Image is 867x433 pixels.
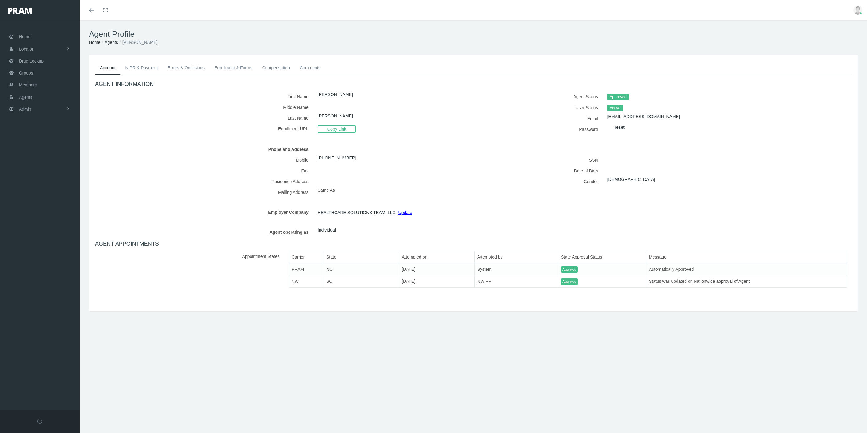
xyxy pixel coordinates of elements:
label: Email [478,113,603,124]
label: Agent operating as [95,227,313,237]
label: Appointment States [95,251,284,293]
label: Enrollment URL [95,123,313,135]
a: Comments [295,61,325,75]
a: Update [398,210,412,215]
label: Phone and Address [95,144,313,155]
a: reset [615,125,625,130]
td: PRAM [289,263,324,275]
th: State [324,251,399,263]
span: Same As [318,188,335,193]
img: user-placeholder.jpg [853,6,862,15]
label: Fax [95,165,313,176]
span: Members [19,79,37,91]
th: Attempted by [475,251,558,263]
a: Home [89,40,100,45]
td: System [475,263,558,275]
label: Agent Status [478,91,603,102]
a: Enrollment & Forms [209,61,257,75]
a: Agents [105,40,118,45]
span: Locator [19,43,33,55]
span: Groups [19,67,33,79]
td: NW VP [475,275,558,288]
label: SSN [478,155,603,165]
td: Status was updated on Nationwide approval of Agent [646,275,847,288]
span: HEALTHCARE SOLUTIONS TEAM, LLC [318,208,396,217]
li: [PERSON_NAME] [118,39,158,46]
td: [DATE] [399,263,475,275]
label: Gender [478,176,603,187]
span: Admin [19,103,31,115]
span: Active [607,105,623,111]
span: Individual [318,225,336,235]
a: NIPR & Payment [121,61,163,75]
span: Approved [561,266,578,273]
label: User Status [478,102,603,113]
a: Account [95,61,121,75]
a: [PHONE_NUMBER] [318,155,356,160]
label: First Name [95,91,313,102]
td: Automatically Approved [646,263,847,275]
a: [PERSON_NAME] [318,113,353,118]
span: Agents [19,91,33,103]
label: Residence Address [95,176,313,187]
span: Copy Link [318,125,356,133]
td: NW [289,275,324,288]
span: Approved [561,278,578,285]
label: Last Name [95,113,313,123]
a: Compensation [257,61,295,75]
label: Middle Name [95,102,313,113]
th: Attempted on [399,251,475,263]
span: Home [19,31,30,43]
a: [DEMOGRAPHIC_DATA] [607,177,655,182]
label: Employer Company [95,207,313,217]
h4: AGENT INFORMATION [95,81,852,88]
h1: Agent Profile [89,29,858,39]
span: Drug Lookup [19,55,44,67]
a: [EMAIL_ADDRESS][DOMAIN_NAME] [607,114,680,119]
th: Message [646,251,847,263]
a: Errors & Omissions [163,61,209,75]
td: NC [324,263,399,275]
td: [DATE] [399,275,475,288]
img: PRAM_20_x_78.png [8,8,32,14]
label: Password [478,124,603,135]
span: Approved [607,94,629,100]
label: Date of Birth [478,165,603,176]
h4: AGENT APPOINTMENTS [95,241,852,247]
label: Mailing Address [95,187,313,197]
th: State Approval Status [558,251,646,263]
td: SC [324,275,399,288]
a: Copy Link [318,126,356,131]
a: [PERSON_NAME] [318,92,353,97]
label: Mobile [95,155,313,165]
th: Carrier [289,251,324,263]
